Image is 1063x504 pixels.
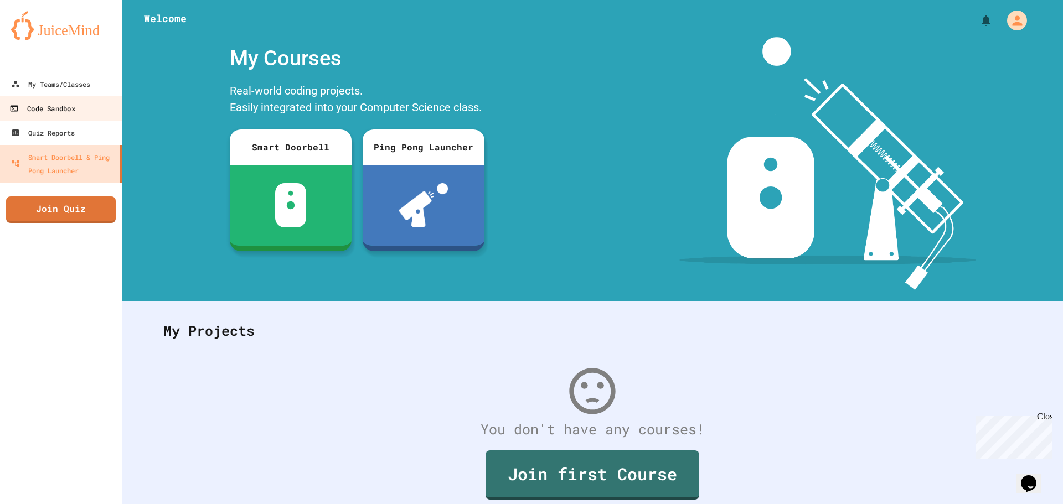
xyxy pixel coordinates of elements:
[275,183,307,227] img: sdb-white.svg
[11,77,90,91] div: My Teams/Classes
[152,419,1033,440] div: You don't have any courses!
[9,102,75,116] div: Code Sandbox
[11,126,75,139] div: Quiz Reports
[224,37,490,80] div: My Courses
[4,4,76,70] div: Chat with us now!Close
[224,80,490,121] div: Real-world coding projects. Easily integrated into your Computer Science class.
[486,450,699,500] a: Join first Course
[1016,460,1052,493] iframe: chat widget
[11,11,111,40] img: logo-orange.svg
[152,309,1033,352] div: My Projects
[230,129,352,165] div: Smart Doorbell
[363,129,484,165] div: Ping Pong Launcher
[959,11,995,30] div: My Notifications
[679,37,976,290] img: banner-image-my-projects.png
[11,150,115,177] div: Smart Doorbell & Ping Pong Launcher
[995,8,1030,33] div: My Account
[6,196,116,223] a: Join Quiz
[399,183,448,227] img: ppl-with-ball.png
[971,412,1052,459] iframe: chat widget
